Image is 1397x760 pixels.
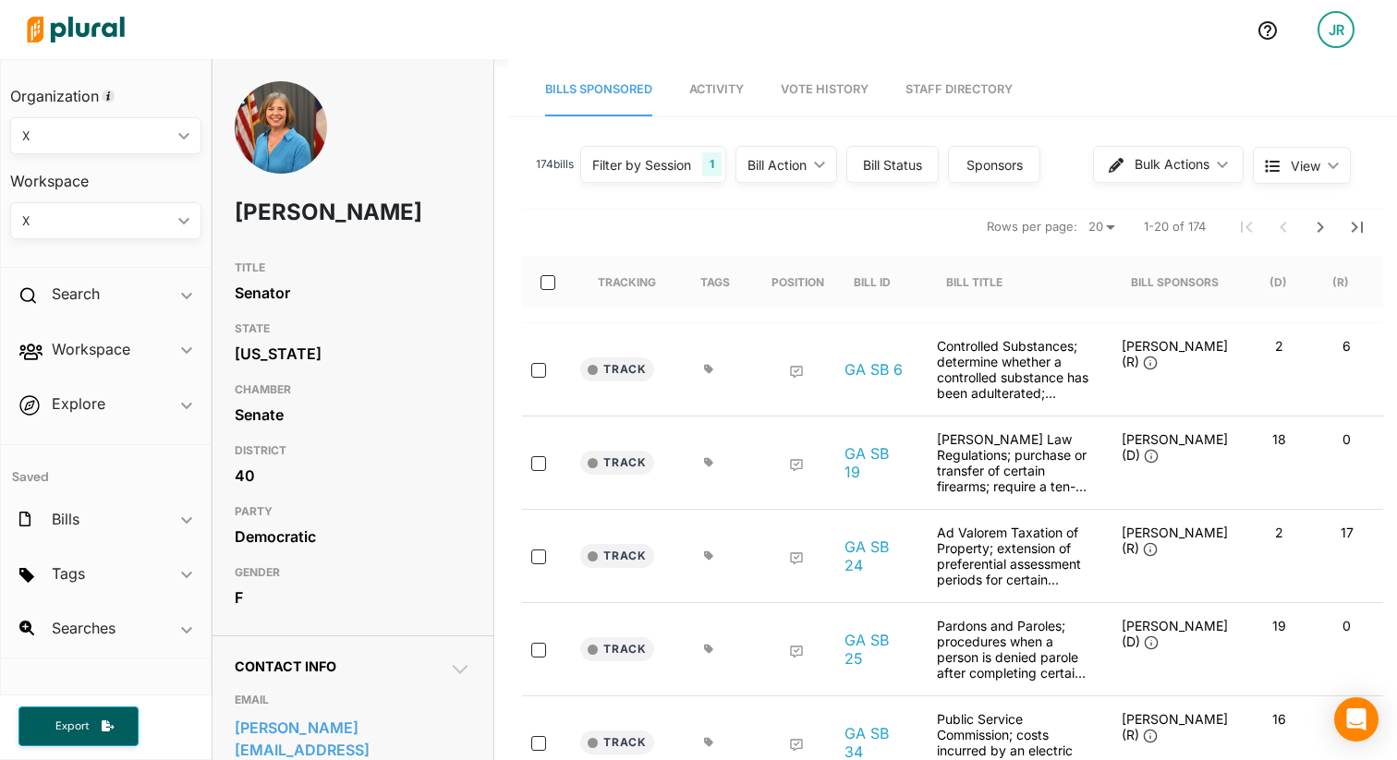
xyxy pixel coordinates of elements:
span: [PERSON_NAME] (D) [1122,618,1228,649]
input: select-all-rows [541,275,555,290]
div: (D) [1269,275,1287,289]
h3: DISTRICT [235,440,471,462]
div: Bill Title [946,256,1019,308]
h3: EMAIL [235,689,471,711]
div: Sponsors [960,155,1028,175]
h2: Workspace [52,339,130,359]
div: [PERSON_NAME] Law Regulations; purchase or transfer of certain firearms; require a ten-day waitin... [922,431,1107,494]
div: Position [771,256,824,308]
span: Activity [689,82,744,96]
div: Democratic [235,523,471,550]
div: Position [771,275,824,289]
span: [PERSON_NAME] (D) [1122,431,1228,463]
input: select-row-state-ga-2025_26-sb34 [531,736,546,751]
div: Add tags [704,364,714,375]
div: Bill ID [854,275,891,289]
h4: Saved [1,445,211,490]
h2: Bills [52,509,79,529]
div: X [22,211,171,231]
div: Open Intercom Messenger [1334,697,1379,742]
a: JR [1303,4,1369,55]
h3: Organization [10,69,201,110]
a: Vote History [781,64,869,116]
h3: STATE [235,318,471,340]
span: View [1291,156,1320,175]
div: Tags [700,275,730,289]
div: Filter by Session [592,155,691,175]
span: Bills Sponsored [545,82,652,96]
h3: CHAMBER [235,379,471,401]
div: Tracking [598,256,656,308]
span: [PERSON_NAME] (R) [1122,525,1228,556]
div: Add Position Statement [789,645,804,659]
button: First Page [1228,209,1265,246]
a: Activity [689,64,744,116]
div: Add Position Statement [789,738,804,753]
div: Bill Action [747,155,807,175]
span: [PERSON_NAME] (R) [1122,338,1228,369]
button: Track [580,357,654,381]
span: 1-20 of 174 [1144,218,1206,236]
div: [US_STATE] [235,340,471,368]
button: Previous Page [1265,209,1302,246]
span: 174 bill s [536,156,574,173]
p: 2 [1253,338,1306,354]
div: Add tags [704,737,714,748]
p: 0 [1320,618,1373,633]
button: Track [580,544,654,568]
div: F [235,584,471,611]
a: GA SB 24 [844,537,907,574]
h3: TITLE [235,257,471,279]
span: [PERSON_NAME] (R) [1122,711,1228,742]
div: Add tags [704,457,714,468]
div: Senate [235,401,471,428]
p: 19 [1253,618,1306,633]
h2: Search [52,283,100,304]
h3: PARTY [235,501,471,523]
button: Last Page [1339,209,1376,246]
span: Rows per page: [987,218,1077,236]
button: Export [18,706,139,746]
div: Bill ID [854,256,907,308]
h2: Tags [52,563,85,584]
input: select-row-state-ga-2025_26-sb25 [531,643,546,657]
h2: Searches [52,618,115,638]
p: 2 [1253,525,1306,540]
span: Contact Info [235,658,336,674]
div: Bill Title [946,275,1002,289]
span: Bulk Actions [1135,158,1209,171]
h3: Workspace [10,154,201,195]
a: GA SB 25 [844,631,907,668]
button: Bulk Actions [1093,146,1244,183]
button: Track [580,637,654,661]
div: Bill Sponsors [1131,256,1219,308]
div: X [22,127,171,146]
img: Headshot of Sally Harrell [235,81,327,175]
p: 18 [1253,431,1306,447]
div: Add tags [704,550,714,561]
div: Bill Status [858,155,927,175]
div: Senator [235,279,471,307]
div: (D) [1269,256,1304,308]
input: select-row-state-ga-2025_26-sb6 [531,363,546,378]
button: Track [580,730,654,754]
input: select-row-state-ga-2025_26-sb19 [531,456,546,471]
div: Pardons and Paroles; procedures when a person is denied parole after completing certain prerequis... [922,618,1107,681]
div: Add Position Statement [789,365,804,380]
button: Next Page [1302,209,1339,246]
div: Bill Sponsors [1131,275,1219,289]
div: Add Position Statement [789,458,804,473]
a: Bills Sponsored [545,64,652,116]
div: 1 [702,152,722,176]
span: Vote History [781,82,869,96]
div: Tracking [598,275,656,289]
p: 16 [1253,711,1306,727]
h2: Explore [52,393,105,414]
div: Add tags [704,644,714,655]
div: (R) [1332,256,1366,308]
div: Tags [700,256,747,308]
a: GA SB 6 [844,360,903,379]
button: Track [580,451,654,475]
div: Ad Valorem Taxation of Property; extension of preferential assessment periods for certain histori... [922,525,1107,587]
div: JR [1318,11,1354,48]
